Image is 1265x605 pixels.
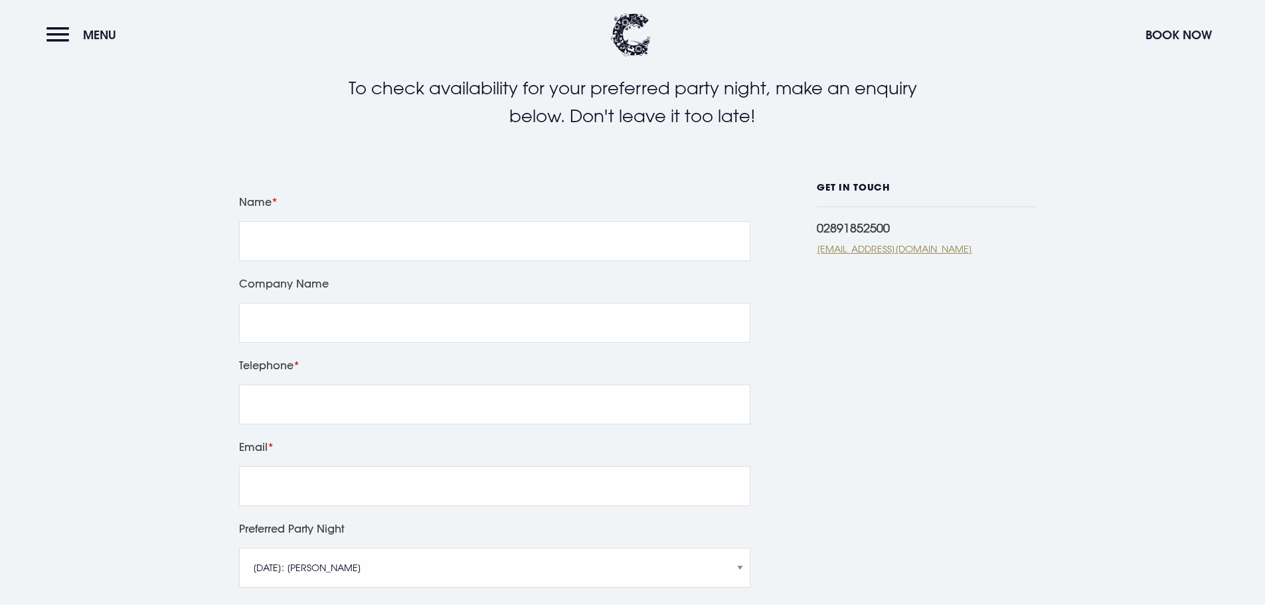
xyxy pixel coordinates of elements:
h6: GET IN TOUCH [817,182,1036,207]
a: [EMAIL_ADDRESS][DOMAIN_NAME] [817,242,1036,256]
label: Email [239,438,750,456]
label: Company Name [239,274,750,293]
img: Clandeboye Lodge [611,13,651,56]
label: Preferred Party Night [239,519,750,538]
p: To check availability for your preferred party night, make an enquiry below. Don't leave it too l... [327,74,938,130]
label: Name [239,193,750,211]
label: Telephone [239,356,750,375]
button: Menu [46,21,123,49]
div: 02891852500 [817,220,1036,235]
span: Menu [83,27,116,43]
button: Book Now [1139,21,1219,49]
